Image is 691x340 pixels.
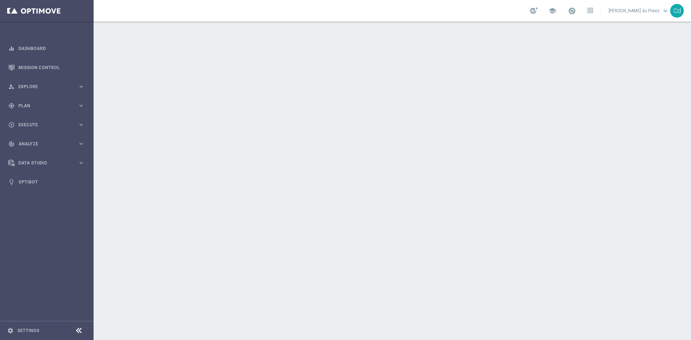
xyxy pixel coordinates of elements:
[18,123,78,127] span: Execute
[8,141,78,147] div: Analyze
[8,160,78,166] div: Data Studio
[78,102,85,109] i: keyboard_arrow_right
[18,142,78,146] span: Analyze
[8,58,85,77] div: Mission Control
[8,122,78,128] div: Execute
[8,179,15,185] i: lightbulb
[8,122,85,128] button: play_circle_outline Execute keyboard_arrow_right
[18,104,78,108] span: Plan
[8,103,15,109] i: gps_fixed
[8,103,78,109] div: Plan
[8,65,85,71] button: Mission Control
[8,84,85,90] button: person_search Explore keyboard_arrow_right
[8,39,85,58] div: Dashboard
[8,45,15,52] i: equalizer
[78,83,85,90] i: keyboard_arrow_right
[8,83,78,90] div: Explore
[18,172,85,191] a: Optibot
[8,103,85,109] button: gps_fixed Plan keyboard_arrow_right
[18,58,85,77] a: Mission Control
[548,7,556,15] span: school
[18,85,78,89] span: Explore
[8,122,15,128] i: play_circle_outline
[8,83,15,90] i: person_search
[18,39,85,58] a: Dashboard
[8,46,85,51] button: equalizer Dashboard
[8,160,85,166] button: Data Studio keyboard_arrow_right
[8,141,85,147] button: track_changes Analyze keyboard_arrow_right
[8,172,85,191] div: Optibot
[8,141,15,147] i: track_changes
[18,161,78,165] span: Data Studio
[670,4,684,18] div: Cd
[78,159,85,166] i: keyboard_arrow_right
[78,121,85,128] i: keyboard_arrow_right
[608,5,670,16] a: [PERSON_NAME] du Preezkeyboard_arrow_down
[17,328,39,333] a: Settings
[8,179,85,185] button: lightbulb Optibot
[7,327,14,334] i: settings
[661,7,669,15] span: keyboard_arrow_down
[78,140,85,147] i: keyboard_arrow_right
